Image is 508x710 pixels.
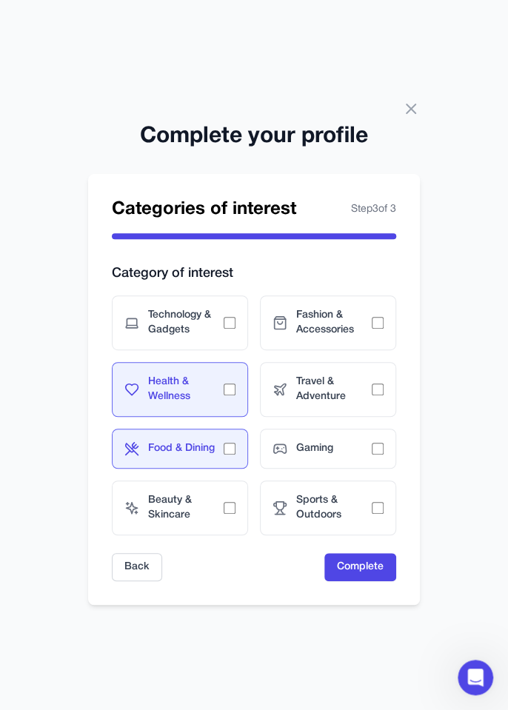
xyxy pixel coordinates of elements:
[112,198,296,221] h2: Categories of interest
[296,375,372,404] span: Travel & Adventure
[148,308,224,338] span: Technology & Gadgets
[351,202,396,217] span: Step 3 of 3
[112,263,396,284] h3: Category of interest
[148,441,224,456] span: Food & Dining
[296,441,372,456] span: Gaming
[324,553,396,581] button: Complete
[148,375,224,404] span: Health & Wellness
[148,493,224,523] span: Beauty & Skincare
[112,553,162,581] button: Back
[296,308,372,338] span: Fashion & Accessories
[458,660,493,695] iframe: Intercom live chat
[88,124,420,150] h2: Complete your profile
[296,493,372,523] span: Sports & Outdoors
